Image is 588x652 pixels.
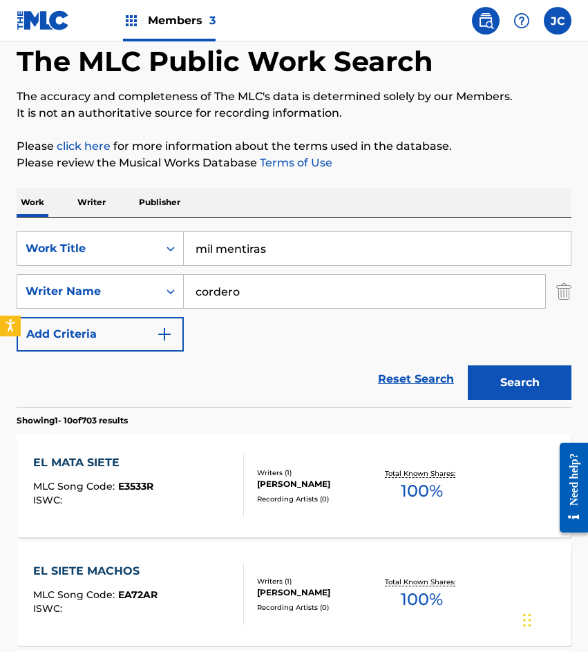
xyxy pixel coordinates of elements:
span: Members [148,12,216,28]
span: 100 % [401,587,443,612]
div: [PERSON_NAME] [257,586,376,599]
img: 9d2ae6d4665cec9f34b9.svg [156,326,173,343]
button: Add Criteria [17,317,184,352]
a: click here [57,140,111,153]
a: Reset Search [371,364,461,394]
button: Search [468,365,571,400]
span: MLC Song Code : [33,480,118,492]
div: Help [508,7,535,35]
div: User Menu [544,7,571,35]
p: Please review the Musical Works Database [17,155,571,171]
a: Public Search [472,7,500,35]
img: search [477,12,494,29]
p: Work [17,188,48,217]
span: ISWC : [33,602,66,615]
div: Writers ( 1 ) [257,468,376,478]
div: [PERSON_NAME] [257,478,376,490]
div: Recording Artists ( 0 ) [257,602,376,613]
span: 100 % [401,479,443,504]
a: Terms of Use [257,156,332,169]
img: Delete Criterion [556,274,571,309]
p: Total Known Shares: [385,468,459,479]
h1: The MLC Public Work Search [17,44,433,79]
p: Showing 1 - 10 of 703 results [17,414,128,427]
p: Publisher [135,188,184,217]
p: The accuracy and completeness of The MLC's data is determined solely by our Members. [17,88,571,105]
img: MLC Logo [17,10,70,30]
span: E3533R [118,480,153,492]
form: Search Form [17,231,571,407]
a: EL SIETE MACHOSMLC Song Code:EA72ARISWC:Writers (1)[PERSON_NAME]Recording Artists (0)Total Known ... [17,542,571,646]
iframe: Resource Center [549,432,588,544]
a: EL MATA SIETEMLC Song Code:E3533RISWC:Writers (1)[PERSON_NAME]Recording Artists (0)Total Known Sh... [17,434,571,537]
div: Writer Name [26,283,150,300]
span: MLC Song Code : [33,588,118,601]
iframe: Chat Widget [519,586,588,652]
span: EA72AR [118,588,158,601]
div: Recording Artists ( 0 ) [257,494,376,504]
span: ISWC : [33,494,66,506]
div: Arrastrar [523,600,531,641]
div: Widget de chat [519,586,588,652]
p: Please for more information about the terms used in the database. [17,138,571,155]
p: It is not an authoritative source for recording information. [17,105,571,122]
div: EL MATA SIETE [33,454,153,471]
img: Top Rightsholders [123,12,140,29]
div: Writers ( 1 ) [257,576,376,586]
p: Writer [73,188,110,217]
span: 3 [209,14,216,27]
div: Work Title [26,240,150,257]
div: EL SIETE MACHOS [33,563,158,579]
p: Total Known Shares: [385,577,459,587]
img: help [513,12,530,29]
